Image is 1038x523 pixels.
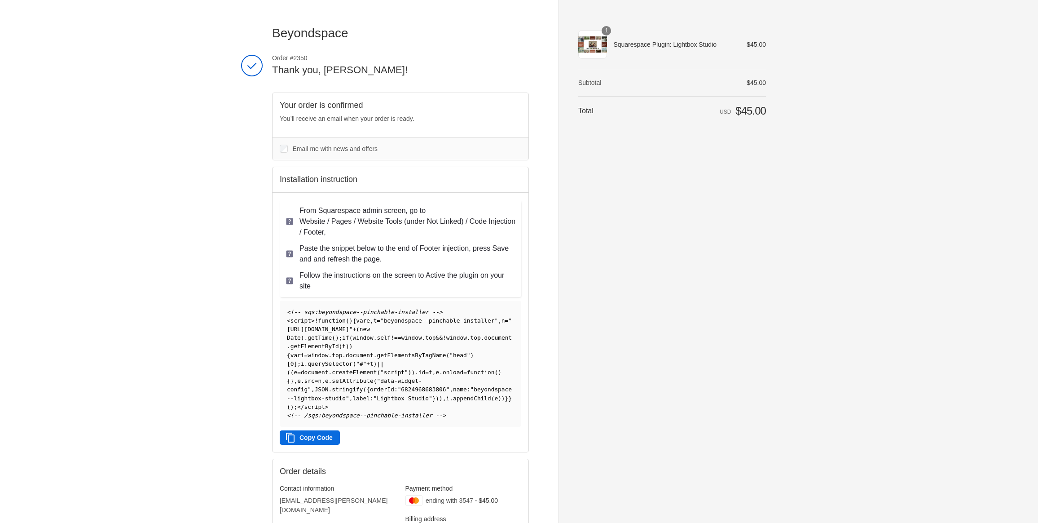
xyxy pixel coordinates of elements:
[290,317,311,324] span: script
[471,334,481,341] span: top
[401,334,422,341] span: window
[318,377,321,384] span: n
[301,360,304,367] span: i
[394,386,398,393] span: :
[446,352,450,359] span: (
[332,369,377,376] span: createElement
[453,395,491,402] span: appendChild
[297,403,304,410] span: </
[280,430,340,445] button: Copy Code
[287,412,446,419] span: <!-- /sqs:beyondspace--pinchable-installer -->
[335,334,339,341] span: )
[578,107,594,115] span: Total
[332,386,363,393] span: stringify
[370,386,394,393] span: orderId
[475,497,498,504] span: - $45.00
[290,403,294,410] span: )
[432,369,436,376] span: ,
[439,369,443,376] span: .
[352,395,370,402] span: label
[301,369,329,376] span: document
[287,403,290,410] span: (
[411,369,415,376] span: )
[346,352,374,359] span: document
[449,386,453,393] span: ,
[299,205,516,238] p: From Squarespace admin screen, go to Website / Pages / Website Tools (under Not Linked) / Code In...
[366,360,370,367] span: +
[352,360,356,367] span: (
[318,317,346,324] span: function
[287,352,290,359] span: {
[290,352,301,359] span: var
[356,326,360,332] span: (
[380,369,408,376] span: "script"
[315,317,318,324] span: !
[287,309,443,315] span: <!-- sqs:beyondspace--pinchable-installer -->
[498,395,501,402] span: )
[432,395,436,402] span: }
[325,403,329,410] span: >
[405,515,522,523] h3: Billing address
[398,386,450,393] span: "6824968683806"
[463,369,467,376] span: =
[329,369,332,376] span: .
[356,317,366,324] span: var
[294,377,297,384] span: ,
[374,317,377,324] span: t
[352,326,356,332] span: +
[435,395,439,402] span: )
[370,395,374,402] span: :
[346,317,349,324] span: (
[377,360,383,367] span: ||
[602,26,611,35] span: 1
[426,497,473,504] span: ending with 3547
[329,352,332,359] span: .
[374,377,377,384] span: (
[304,377,315,384] span: src
[301,352,304,359] span: i
[747,41,766,48] span: $45.00
[446,334,467,341] span: window
[498,369,501,376] span: )
[415,369,418,376] span: .
[304,334,308,341] span: .
[453,386,467,393] span: name
[356,360,366,367] span: "#"
[747,79,766,86] span: $45.00
[342,334,349,341] span: if
[418,369,425,376] span: id
[272,64,529,77] h2: Thank you, [PERSON_NAME]!
[380,317,498,324] span: "beyondspace--pinchable-installer"
[297,377,301,384] span: e
[325,377,329,384] span: e
[374,395,432,402] span: "Lightbox Studio"
[735,105,766,117] span: $45.00
[470,352,474,359] span: )
[287,369,290,376] span: (
[363,386,367,393] span: (
[301,334,304,341] span: )
[304,352,308,359] span: =
[349,395,353,402] span: ,
[297,360,301,367] span: ;
[425,369,429,376] span: =
[443,395,446,402] span: ,
[349,343,353,350] span: )
[299,270,516,292] p: Follow the instructions on the screen to Active the plugin on your site
[377,334,391,341] span: self
[290,343,339,350] span: getElementById
[280,114,521,124] p: You’ll receive an email when your order is ready.
[439,395,443,402] span: )
[374,334,377,341] span: .
[443,369,463,376] span: onload
[613,40,734,49] span: Squarespace Plugin: Lightbox Studio
[342,352,346,359] span: .
[311,317,315,324] span: >
[315,386,329,393] span: JSON
[301,377,304,384] span: .
[297,369,301,376] span: =
[436,369,440,376] span: e
[346,343,349,350] span: )
[339,343,343,350] span: (
[366,317,370,324] span: e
